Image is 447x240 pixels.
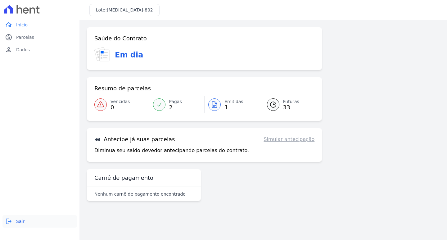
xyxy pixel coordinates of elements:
[96,7,153,13] h3: Lote:
[111,105,130,110] span: 0
[16,218,25,224] span: Sair
[16,34,34,40] span: Parcelas
[94,147,249,154] p: Diminua seu saldo devedor antecipando parcelas do contrato.
[94,191,186,197] p: Nenhum carnê de pagamento encontrado
[107,7,153,12] span: [MEDICAL_DATA]-802
[94,96,149,113] a: Vencidas 0
[5,218,12,225] i: logout
[2,215,77,228] a: logoutSair
[5,46,12,53] i: person
[2,31,77,43] a: paidParcelas
[260,96,315,113] a: Futuras 33
[169,98,182,105] span: Pagas
[283,105,299,110] span: 33
[169,105,182,110] span: 2
[16,47,30,53] span: Dados
[115,49,143,61] h3: Em dia
[94,136,177,143] h3: Antecipe já suas parcelas!
[5,21,12,29] i: home
[5,34,12,41] i: paid
[16,22,28,28] span: Início
[224,98,243,105] span: Emitidas
[264,136,314,143] a: Simular antecipação
[94,85,151,92] h3: Resumo de parcelas
[94,35,147,42] h3: Saúde do Contrato
[111,98,130,105] span: Vencidas
[205,96,260,113] a: Emitidas 1
[2,19,77,31] a: homeInício
[94,174,153,182] h3: Carnê de pagamento
[2,43,77,56] a: personDados
[283,98,299,105] span: Futuras
[149,96,205,113] a: Pagas 2
[224,105,243,110] span: 1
